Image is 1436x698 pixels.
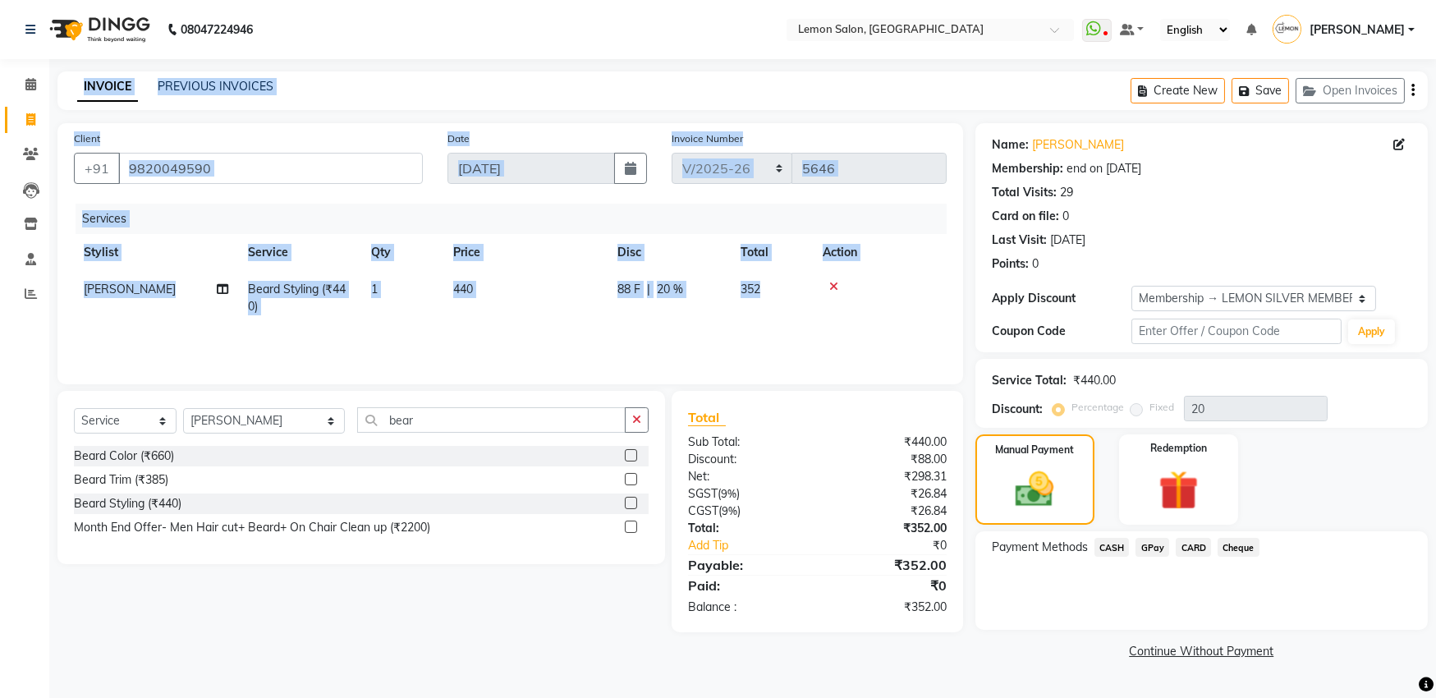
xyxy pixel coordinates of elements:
[992,290,1131,307] div: Apply Discount
[992,401,1043,418] div: Discount:
[979,643,1425,660] a: Continue Without Payment
[74,471,168,489] div: Beard Trim (₹385)
[1073,372,1116,389] div: ₹440.00
[1094,538,1130,557] span: CASH
[676,555,817,575] div: Payable:
[992,208,1059,225] div: Card on file:
[181,7,253,53] b: 08047224946
[77,72,138,102] a: INVOICE
[371,282,378,296] span: 1
[1348,319,1395,344] button: Apply
[992,372,1067,389] div: Service Total:
[647,281,650,298] span: |
[1032,255,1039,273] div: 0
[741,282,760,296] span: 352
[74,448,174,465] div: Beard Color (₹660)
[657,281,683,298] span: 20 %
[817,485,958,503] div: ₹26.84
[74,153,120,184] button: +91
[676,599,817,616] div: Balance :
[672,131,743,146] label: Invoice Number
[841,537,959,554] div: ₹0
[1071,400,1124,415] label: Percentage
[617,281,640,298] span: 88 F
[1150,441,1207,456] label: Redemption
[74,234,238,271] th: Stylist
[118,153,423,184] input: Search by Name/Mobile/Email/Code
[676,576,817,595] div: Paid:
[76,204,959,234] div: Services
[74,519,430,536] div: Month End Offer- Men Hair cut+ Beard+ On Chair Clean up (₹2200)
[992,184,1057,201] div: Total Visits:
[1273,15,1301,44] img: Lakshmi Rawat
[995,443,1074,457] label: Manual Payment
[357,407,626,433] input: Search or Scan
[1131,319,1342,344] input: Enter Offer / Coupon Code
[676,468,817,485] div: Net:
[1060,184,1073,201] div: 29
[1003,467,1066,512] img: _cash.svg
[676,537,841,554] a: Add Tip
[813,234,947,271] th: Action
[722,504,737,517] span: 9%
[721,487,736,500] span: 9%
[361,234,443,271] th: Qty
[992,255,1029,273] div: Points:
[688,409,726,426] span: Total
[817,576,958,595] div: ₹0
[158,79,273,94] a: PREVIOUS INVOICES
[676,485,817,503] div: ( )
[992,232,1047,249] div: Last Visit:
[608,234,731,271] th: Disc
[74,131,100,146] label: Client
[1146,466,1211,515] img: _gift.svg
[1232,78,1289,103] button: Save
[817,451,958,468] div: ₹88.00
[1062,208,1069,225] div: 0
[992,160,1063,177] div: Membership:
[1310,21,1405,39] span: [PERSON_NAME]
[992,136,1029,154] div: Name:
[688,503,718,518] span: CGST
[248,282,346,314] span: Beard Styling (₹440)
[1032,136,1124,154] a: [PERSON_NAME]
[443,234,608,271] th: Price
[1176,538,1211,557] span: CARD
[676,520,817,537] div: Total:
[676,434,817,451] div: Sub Total:
[1050,232,1085,249] div: [DATE]
[992,539,1088,556] span: Payment Methods
[1218,538,1259,557] span: Cheque
[453,282,473,296] span: 440
[676,503,817,520] div: ( )
[731,234,813,271] th: Total
[817,503,958,520] div: ₹26.84
[817,555,958,575] div: ₹352.00
[676,451,817,468] div: Discount:
[1067,160,1141,177] div: end on [DATE]
[1149,400,1174,415] label: Fixed
[817,520,958,537] div: ₹352.00
[817,468,958,485] div: ₹298.31
[238,234,361,271] th: Service
[817,599,958,616] div: ₹352.00
[84,282,176,296] span: [PERSON_NAME]
[42,7,154,53] img: logo
[688,486,718,501] span: SGST
[817,434,958,451] div: ₹440.00
[74,495,181,512] div: Beard Styling (₹440)
[1135,538,1169,557] span: GPay
[1296,78,1405,103] button: Open Invoices
[447,131,470,146] label: Date
[992,323,1131,340] div: Coupon Code
[1131,78,1225,103] button: Create New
